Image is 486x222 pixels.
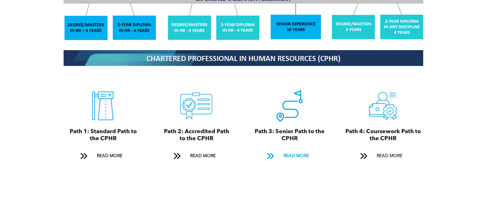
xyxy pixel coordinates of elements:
span: Path 3: Senior Path to the CPHR [255,129,325,142]
a: READ MORE [355,150,410,162]
span: READ MORE [374,150,404,162]
span: Path 2: Accredited Path to the CPHR [164,129,229,142]
span: READ MORE [281,150,311,162]
span: READ MORE [188,150,218,162]
a: READ MORE [169,150,224,162]
span: Path 4: Coursework Path to the CPHR [345,129,420,142]
a: READ MORE [262,150,317,162]
span: READ MORE [94,150,124,162]
span: Path 1: Standard Path to the CPHR [69,129,136,142]
a: READ MORE [75,150,130,162]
